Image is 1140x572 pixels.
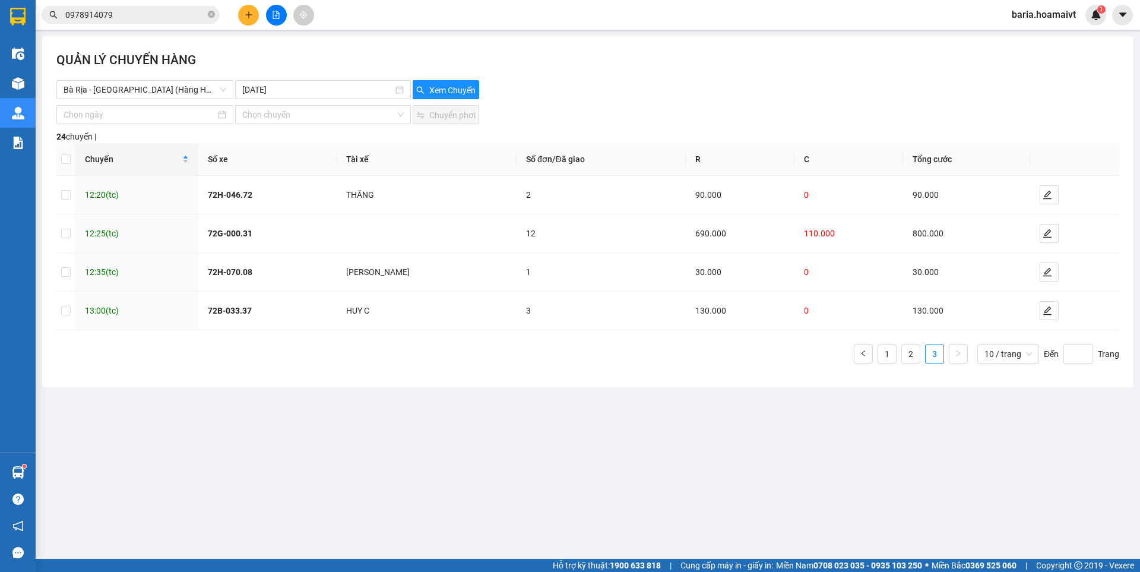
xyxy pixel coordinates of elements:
[553,559,661,572] span: Hỗ trợ kỹ thuật:
[85,229,119,238] span: 12:25 (tc)
[695,153,785,166] div: R
[12,48,24,60] img: warehouse-icon
[695,306,726,315] span: 130.000
[208,153,327,166] div: Số xe
[965,561,1016,570] strong: 0369 525 060
[1040,306,1058,315] span: edit
[1040,224,1059,243] button: edit
[925,345,944,364] li: 3
[23,464,26,468] sup: 1
[695,190,721,200] span: 90.000
[949,345,968,364] li: Trang Kế
[85,306,119,315] span: 13:00 (tc)
[49,11,58,19] span: search
[977,345,1039,364] div: kích thước trang
[526,267,531,277] span: 1
[1117,10,1128,20] span: caret-down
[1112,5,1133,26] button: caret-down
[878,345,896,363] a: 1
[526,306,531,315] span: 3
[955,350,962,357] span: right
[526,153,676,166] div: Số đơn/Đã giao
[12,77,24,90] img: warehouse-icon
[804,306,809,315] span: 0
[65,8,205,21] input: Tìm tên, số ĐT hoặc mã đơn
[526,229,536,238] span: 12
[926,345,943,363] a: 3
[272,11,280,19] span: file-add
[804,229,835,238] span: 110.000
[902,345,920,363] a: 2
[1044,345,1119,364] div: Đến Trang
[10,8,26,26] img: logo-vxr
[813,561,922,570] strong: 0708 023 035 - 0935 103 250
[12,137,24,149] img: solution-icon
[1040,301,1059,320] button: edit
[878,345,897,364] li: 1
[804,190,809,200] span: 0
[610,561,661,570] strong: 1900 633 818
[64,108,216,121] input: Chọn ngày
[1025,559,1027,572] span: |
[56,132,66,141] strong: 24
[913,153,1021,166] div: Tổng cước
[1040,185,1059,204] button: edit
[526,190,531,200] span: 2
[85,190,119,200] span: 12:20 (tc)
[346,267,410,277] span: [PERSON_NAME]
[1040,190,1058,200] span: edit
[913,267,939,277] span: 30.000
[1063,345,1093,364] input: Trang
[804,153,894,166] div: C
[208,10,215,21] span: close-circle
[245,11,253,19] span: plus
[346,153,507,166] div: Tài xế
[85,153,180,166] div: Chuyến
[670,559,672,572] span: |
[984,345,1032,363] span: 10 / trang
[901,345,920,364] li: 2
[12,466,24,479] img: warehouse-icon
[208,229,252,238] strong: 72G-000.31
[85,267,119,277] span: 12:35 (tc)
[299,11,308,19] span: aim
[913,306,943,315] span: 130.000
[1099,5,1103,14] span: 1
[1091,10,1101,20] img: icon-new-feature
[776,559,922,572] span: Miền Nam
[860,350,867,357] span: left
[56,132,96,141] span: chuyến |
[208,306,252,315] strong: 72B-033.37
[1040,263,1059,282] button: edit
[208,267,252,277] strong: 72H-070.08
[854,345,873,364] button: left
[680,559,773,572] span: Cung cấp máy in - giấy in:
[12,520,24,532] span: notification
[12,547,24,558] span: message
[1097,5,1106,14] sup: 1
[208,190,252,200] strong: 72H-046.72
[413,80,479,99] button: searchXem Chuyến
[208,11,215,18] span: close-circle
[932,559,1016,572] span: Miền Bắc
[695,229,726,238] span: 690.000
[804,267,809,277] span: 0
[695,267,721,277] span: 30.000
[913,229,943,238] span: 800.000
[1002,7,1085,22] span: baria.hoamaivt
[242,83,392,96] input: 13-09-2025
[346,190,374,200] span: THĂNG
[416,86,425,96] span: search
[854,345,873,364] li: Trang Trước
[238,5,259,26] button: plus
[64,81,226,99] span: Bà Rịa - Sài Gòn (Hàng Hoá)
[949,345,968,364] button: right
[413,105,479,124] button: swapChuyển phơi
[1040,267,1058,277] span: edit
[346,306,369,315] span: HUY C
[56,50,196,74] h2: QUẢN LÝ CHUYẾN HÀNG
[12,494,24,505] span: question-circle
[925,563,929,568] span: ⚪️
[1074,561,1082,570] span: copyright
[293,5,314,26] button: aim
